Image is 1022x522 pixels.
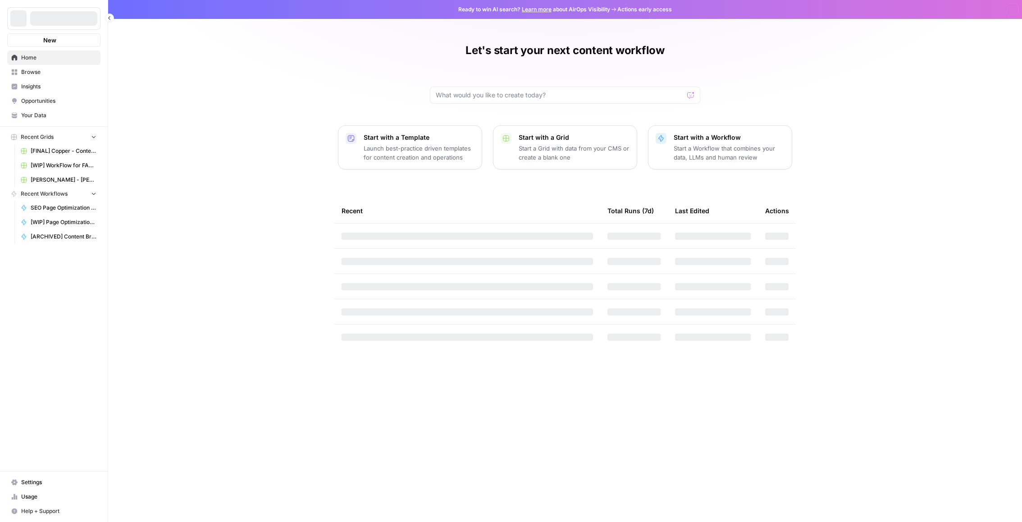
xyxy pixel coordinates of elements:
[17,215,100,229] a: [WIP] Page Optimization for URL in Staging
[364,144,474,162] p: Launch best-practice driven templates for content creation and operations
[21,54,96,62] span: Home
[21,190,68,198] span: Recent Workflows
[21,133,54,141] span: Recent Grids
[522,6,552,13] a: Learn more
[17,173,100,187] a: [PERSON_NAME] - [PERSON_NAME]'s Test Grid for Deliverable
[21,82,96,91] span: Insights
[7,94,100,108] a: Opportunities
[7,490,100,504] a: Usage
[675,198,709,223] div: Last Edited
[342,198,593,223] div: Recent
[31,218,96,226] span: [WIP] Page Optimization for URL in Staging
[364,133,474,142] p: Start with a Template
[458,5,610,14] span: Ready to win AI search? about AirOps Visibility
[17,144,100,158] a: [FINAL] Copper - Content Production with Custom Workflows
[519,133,630,142] p: Start with a Grid
[21,111,96,119] span: Your Data
[648,125,792,169] button: Start with a WorkflowStart a Workflow that combines your data, LLMs and human review
[17,158,100,173] a: [WIP] WorkFlow for FAQs Grid - TEST ONLY
[674,144,785,162] p: Start a Workflow that combines your data, LLMs and human review
[31,233,96,241] span: [ARCHIVED] Content Briefs w. Knowledge Base - INCOMPLETE
[338,125,482,169] button: Start with a TemplateLaunch best-practice driven templates for content creation and operations
[7,50,100,65] a: Home
[31,147,96,155] span: [FINAL] Copper - Content Production with Custom Workflows
[493,125,637,169] button: Start with a GridStart a Grid with data from your CMS or create a blank one
[7,475,100,490] a: Settings
[7,504,100,518] button: Help + Support
[31,204,96,212] span: SEO Page Optimization [MV Version]
[607,198,654,223] div: Total Runs (7d)
[31,176,96,184] span: [PERSON_NAME] - [PERSON_NAME]'s Test Grid for Deliverable
[17,201,100,215] a: SEO Page Optimization [MV Version]
[617,5,672,14] span: Actions early access
[17,229,100,244] a: [ARCHIVED] Content Briefs w. Knowledge Base - INCOMPLETE
[21,493,96,501] span: Usage
[21,97,96,105] span: Opportunities
[21,68,96,76] span: Browse
[7,187,100,201] button: Recent Workflows
[465,43,665,58] h1: Let's start your next content workflow
[7,33,100,47] button: New
[519,144,630,162] p: Start a Grid with data from your CMS or create a blank one
[31,161,96,169] span: [WIP] WorkFlow for FAQs Grid - TEST ONLY
[7,79,100,94] a: Insights
[21,507,96,515] span: Help + Support
[674,133,785,142] p: Start with a Workflow
[436,91,684,100] input: What would you like to create today?
[43,36,56,45] span: New
[7,108,100,123] a: Your Data
[7,65,100,79] a: Browse
[7,130,100,144] button: Recent Grids
[21,478,96,486] span: Settings
[765,198,789,223] div: Actions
